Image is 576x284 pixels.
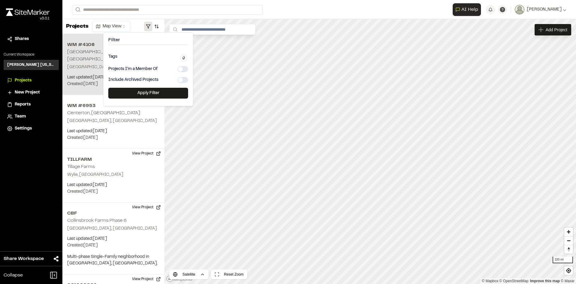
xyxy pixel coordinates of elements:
div: Open AI Assistant [453,3,483,16]
a: New Project [7,89,55,96]
h2: CBF [67,210,160,217]
a: Team [7,113,55,120]
a: Reports [7,101,55,108]
h2: TILLFARM [67,156,160,163]
h2: Tillage Farms [67,165,95,169]
a: Mapbox logo [166,275,193,282]
h2: WM #4108 [67,41,160,48]
p: Created: [DATE] [67,81,160,87]
button: View Project [128,274,164,284]
h4: Filter [108,38,188,45]
h2: Collinsbrook Farms Phase 6 [67,218,127,223]
h2: WM #6953 [67,102,160,109]
p: Multi-phase Single-Family neighborhood in [GEOGRAPHIC_DATA], [GEOGRAPHIC_DATA]. [67,254,160,267]
p: Created: [DATE] [67,242,160,249]
p: Last updated: [DATE] [67,182,160,188]
p: Wylie, [GEOGRAPHIC_DATA] [67,172,160,178]
p: Last updated: [DATE] [67,74,160,81]
button: Zoom out [564,236,573,245]
p: Last updated: [DATE] [67,236,160,242]
span: Projects [15,77,31,84]
div: Oh geez...please don't... [6,16,49,21]
a: Settings [7,125,55,132]
span: AI Help [461,6,478,13]
button: Satellite [169,270,208,279]
canvas: Map [164,19,576,284]
p: Projects [66,23,88,31]
button: Search [72,5,83,15]
h2: Centerton, [GEOGRAPHIC_DATA] [67,111,140,115]
a: OpenStreetMap [499,279,529,283]
span: Share Workspace [4,255,44,262]
button: Edit Tags [180,55,187,61]
a: Shares [7,36,55,42]
img: User [515,5,524,14]
span: Reports [15,101,31,108]
span: Collapse [4,272,23,279]
span: Settings [15,125,32,132]
label: Include Archived Projects [108,78,158,82]
label: Projects I'm a Member Of [108,67,157,71]
h2: [GEOGRAPHIC_DATA], [GEOGRAPHIC_DATA] [67,50,117,61]
button: Reset bearing to north [564,245,573,254]
div: 100 mi [553,257,573,263]
button: [PERSON_NAME] [515,5,566,14]
p: Current Workspace [4,52,59,57]
a: Map feedback [530,279,560,283]
span: Team [15,113,26,120]
a: Mapbox [482,279,498,283]
h3: [PERSON_NAME] [US_STATE] [7,62,55,68]
button: Open AI Assistant [453,3,481,16]
button: Find my location [564,266,573,275]
button: View Project [128,149,164,158]
button: Reset Zoom [211,270,247,279]
p: Last updated: [DATE] [67,128,160,135]
p: [GEOGRAPHIC_DATA], [GEOGRAPHIC_DATA] [67,64,160,71]
p: [GEOGRAPHIC_DATA], [GEOGRAPHIC_DATA] [67,118,160,124]
button: Zoom in [564,228,573,236]
span: [PERSON_NAME] [527,6,562,13]
span: Shares [15,36,29,42]
span: Add Project [546,27,567,33]
button: View Project [128,203,164,212]
a: Maxar [561,279,574,283]
img: rebrand.png [6,8,49,16]
p: [GEOGRAPHIC_DATA], [GEOGRAPHIC_DATA] [67,225,160,232]
p: Created: [DATE] [67,135,160,141]
span: New Project [15,89,40,96]
button: Apply Filter [108,88,188,99]
label: Tags [108,55,117,59]
a: Projects [7,77,55,84]
p: Created: [DATE] [67,188,160,195]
